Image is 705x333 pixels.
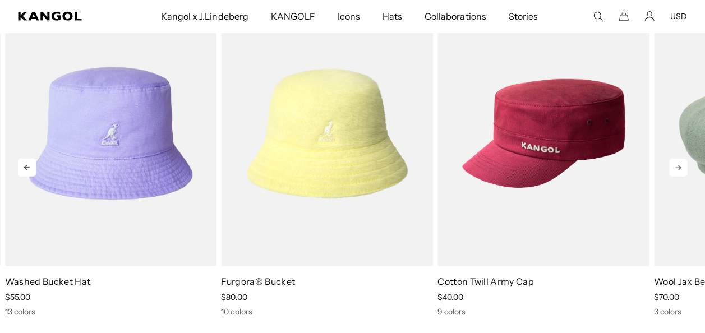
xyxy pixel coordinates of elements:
[437,276,534,287] a: Cotton Twill Army Cap
[437,1,649,266] img: Cotton Twill Army Cap
[216,1,433,317] div: 3 of 10
[437,307,649,317] div: 9 colors
[18,12,106,21] a: Kangol
[437,292,463,302] span: $40.00
[654,292,679,302] span: $70.00
[5,292,30,302] span: $55.00
[221,276,295,287] a: Furgora® Bucket
[670,11,687,21] button: USD
[433,1,649,317] div: 4 of 10
[1,1,217,317] div: 2 of 10
[5,307,217,317] div: 13 colors
[5,1,217,266] img: Washed Bucket Hat
[619,11,629,21] button: Cart
[644,11,655,21] a: Account
[221,292,247,302] span: $80.00
[221,307,433,317] div: 10 colors
[221,1,433,266] img: Furgora® Bucket
[5,276,90,287] a: Washed Bucket Hat
[593,11,603,21] summary: Search here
